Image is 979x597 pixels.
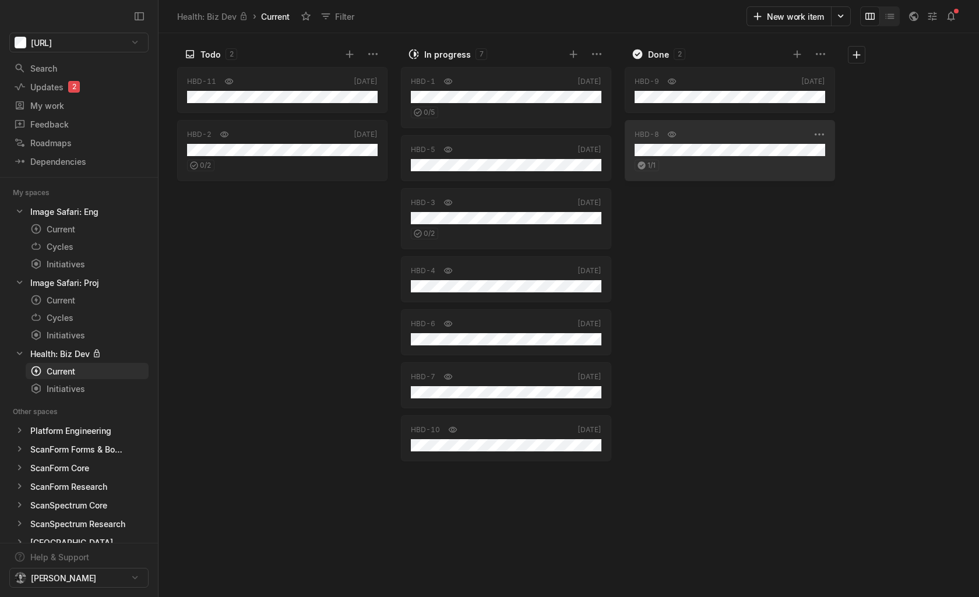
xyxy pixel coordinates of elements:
[9,534,149,550] a: [GEOGRAPHIC_DATA] Data Delivery
[226,48,237,60] div: 2
[577,319,601,329] div: [DATE]
[30,223,144,235] div: Current
[401,63,617,597] div: grid
[30,294,144,306] div: Current
[187,129,212,140] div: HBD-2
[625,67,835,113] a: HBD-9[DATE]
[30,383,144,395] div: Initiatives
[424,228,435,239] span: 0 / 2
[26,327,149,343] a: Initiatives
[801,76,825,87] div: [DATE]
[14,156,144,168] div: Dependencies
[9,478,149,494] a: ScanForm Research
[411,425,440,435] div: HBD-10
[411,197,435,208] div: HBD-3
[15,572,26,584] img: leah_headshot.jpg
[354,129,378,140] div: [DATE]
[625,116,835,185] div: HBD-81/1
[9,203,149,220] a: Image Safari: Eng
[411,319,435,329] div: HBD-6
[860,6,880,26] button: Change to mode board_view
[30,443,125,455] div: ScanForm Forms & Books
[746,6,832,26] button: New work item
[401,253,611,306] div: HBD-4[DATE]
[354,76,378,87] div: [DATE]
[9,274,149,291] a: Image Safari: Proj
[411,266,435,276] div: HBD-4
[625,63,840,597] div: grid
[315,7,361,26] button: Filter
[30,551,89,563] div: Help & Support
[26,363,149,379] a: Current
[401,412,611,465] div: HBD-10[DATE]
[175,9,251,24] a: Health: Biz Dev
[647,160,656,171] span: 1 / 1
[26,292,149,308] a: Current
[9,345,149,362] a: Health: Biz Dev
[401,63,611,132] div: HBD-1[DATE]0/5
[177,67,388,113] a: HBD-11[DATE]
[401,362,611,408] a: HBD-7[DATE]
[30,312,128,324] div: Cycles
[31,572,96,584] span: [PERSON_NAME]
[625,63,835,116] div: HBD-9[DATE]
[26,256,149,272] a: Initiatives
[26,221,149,237] a: Current
[30,425,111,437] div: Platform Engineering
[9,115,149,133] a: Feedback
[9,441,149,457] a: ScanForm Forms & Books
[9,78,149,96] a: Updates2
[411,76,435,87] div: HBD-1
[9,59,149,77] a: Search
[30,462,89,474] div: ScanForm Core
[187,76,216,87] div: HBD-11
[424,107,435,118] span: 0 / 5
[30,206,98,218] div: Image Safari: Eng
[401,306,611,359] div: HBD-6[DATE]
[68,81,80,93] div: 2
[577,266,601,276] div: [DATE]
[30,241,128,253] div: Cycles
[26,309,149,326] a: Cycles
[30,481,107,493] div: ScanForm Research
[253,10,256,22] div: ›
[9,460,149,476] a: ScanForm Core
[14,62,144,75] div: Search
[577,144,601,155] div: [DATE]
[200,160,211,171] span: 0 / 2
[30,365,144,377] div: Current
[880,6,900,26] button: Change to mode list_view
[411,372,435,382] div: HBD-7
[30,277,99,289] div: Image Safari: Proj
[401,415,611,461] a: HBD-10[DATE]
[674,48,685,60] div: 2
[401,135,611,181] a: HBD-5[DATE]
[577,76,601,87] div: [DATE]
[30,348,90,360] div: Health: Biz Dev
[177,116,388,185] div: HBD-2[DATE]0/2
[31,37,52,49] span: [URL]
[26,380,149,397] a: Initiatives
[259,9,292,24] div: Current
[9,422,149,439] div: Platform Engineering
[30,499,107,511] div: ScanSpectrum Core
[9,515,149,532] a: ScanSpectrum Research
[30,536,125,549] div: [GEOGRAPHIC_DATA] Data Delivery
[9,33,149,52] button: [URL]
[401,188,611,249] a: HBD-3[DATE]0/2
[9,153,149,170] a: Dependencies
[625,120,835,181] a: HBD-81/1
[411,144,435,155] div: HBD-5
[401,359,611,412] div: HBD-7[DATE]
[26,238,149,255] a: Cycles
[9,568,149,588] button: [PERSON_NAME]
[30,329,144,341] div: Initiatives
[401,256,611,302] a: HBD-4[DATE]
[577,197,601,208] div: [DATE]
[14,137,144,149] div: Roadmaps
[30,258,144,270] div: Initiatives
